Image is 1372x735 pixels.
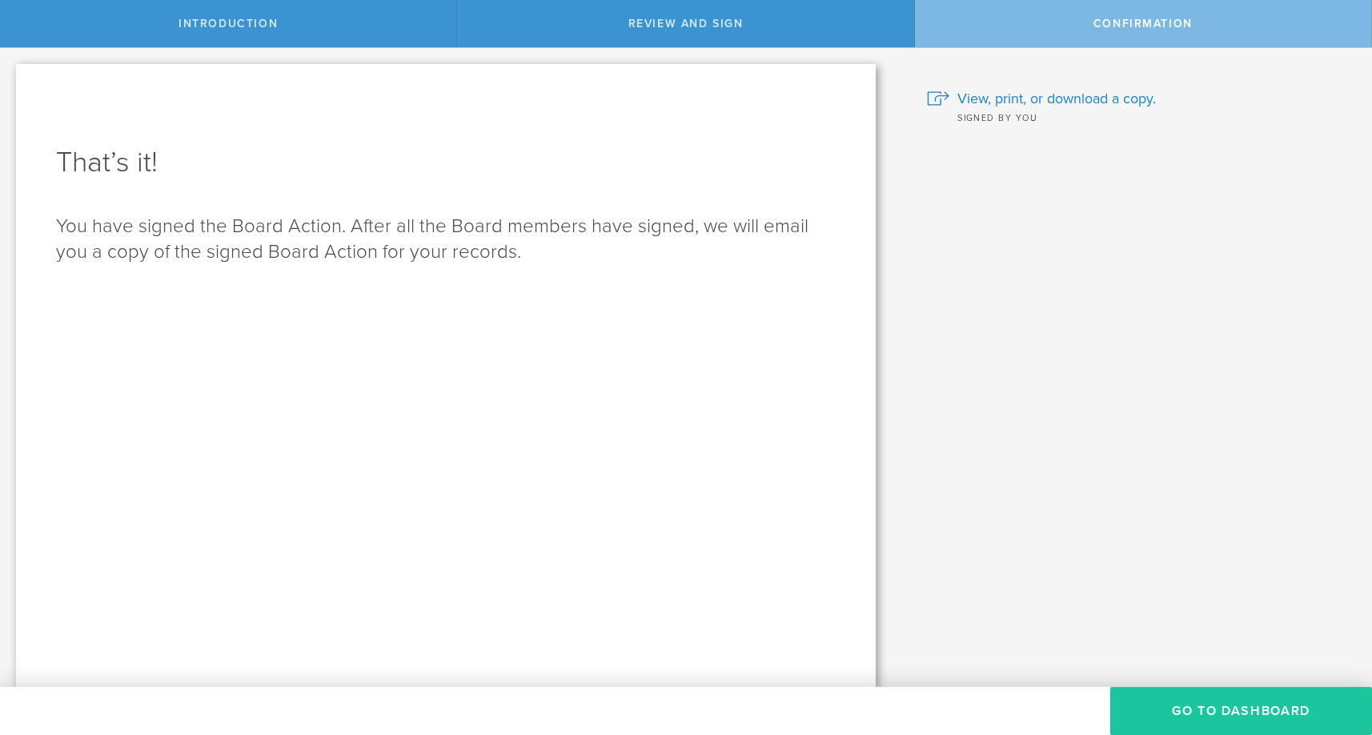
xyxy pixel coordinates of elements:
[957,88,1156,109] span: View, print, or download a copy.
[56,214,836,265] p: You have signed the Board Action. After all the Board members have signed, we will email you a co...
[1093,17,1193,30] span: Confirmation
[628,17,744,30] span: Review and Sign
[927,109,1348,125] div: Signed by you
[56,143,836,182] h1: That’s it!
[1110,687,1372,735] button: Go to Dashboard
[179,17,278,30] span: Introduction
